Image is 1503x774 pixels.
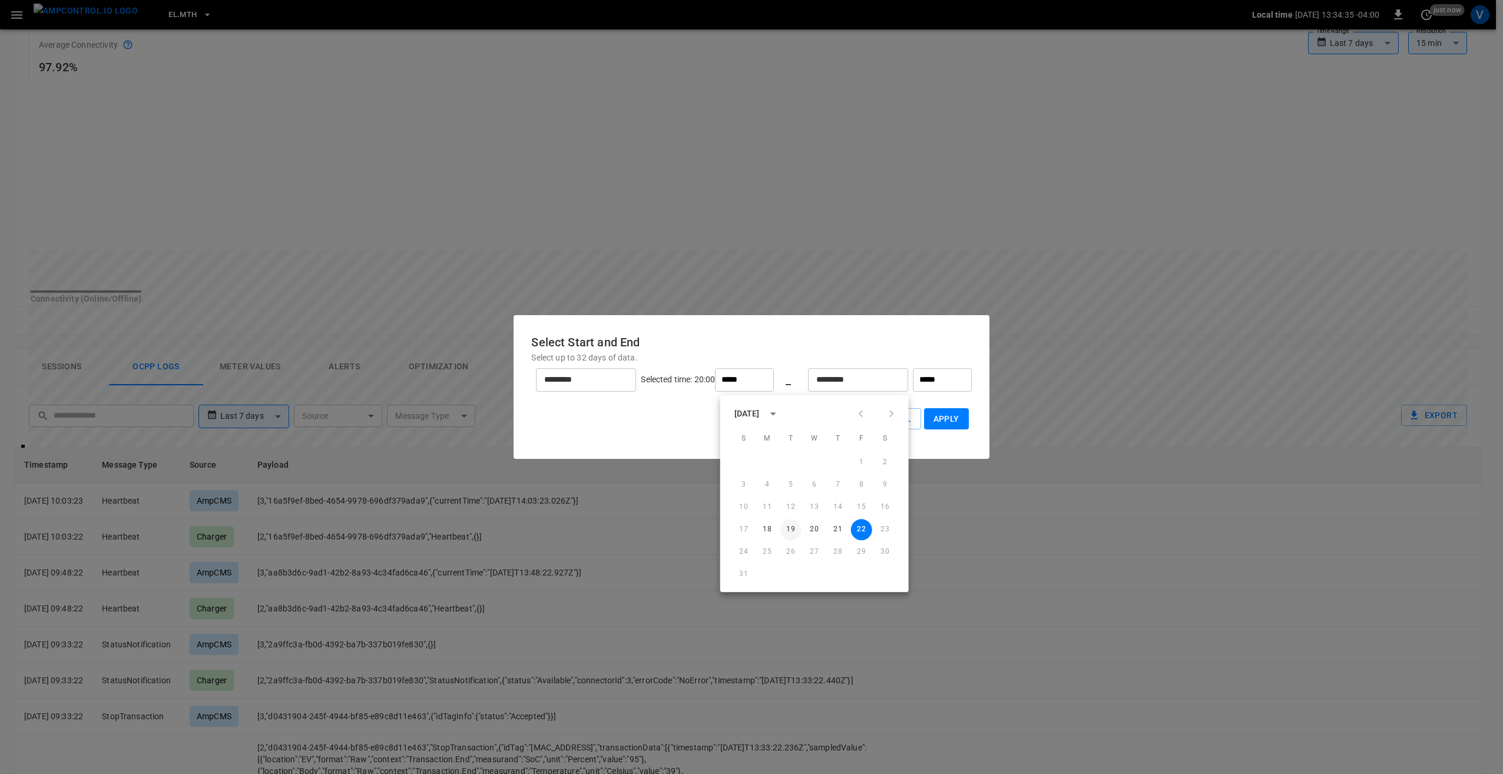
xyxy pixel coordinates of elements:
h6: _ [786,371,791,389]
button: 22 [851,519,872,540]
p: Select up to 32 days of data. [531,352,971,363]
button: 19 [780,519,802,540]
h6: Select Start and End [531,333,971,352]
span: Selected time: 20:00 [641,374,715,383]
span: Sunday [733,427,754,451]
span: Saturday [875,427,896,451]
button: 18 [757,519,778,540]
span: Monday [757,427,778,451]
span: Thursday [827,427,849,451]
button: Apply [924,408,969,430]
span: Friday [851,427,872,451]
span: Wednesday [804,427,825,451]
button: 21 [827,519,849,540]
button: calendar view is open, switch to year view [763,403,783,424]
span: Tuesday [780,427,802,451]
button: 20 [804,519,825,540]
div: [DATE] [734,408,760,420]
